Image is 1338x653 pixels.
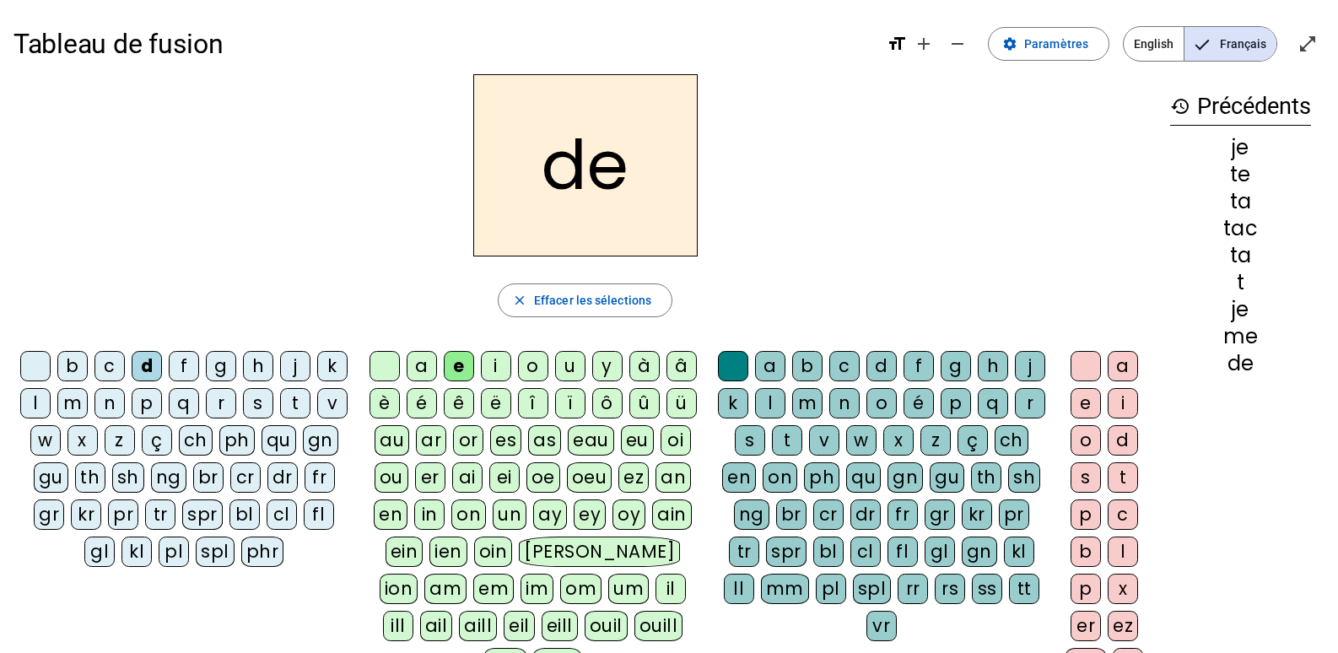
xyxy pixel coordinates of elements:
div: à [629,351,660,381]
div: ê [444,388,474,418]
div: é [904,388,934,418]
div: p [941,388,971,418]
div: sh [112,462,144,493]
div: ss [972,574,1002,604]
div: è [370,388,400,418]
div: oy [612,499,645,530]
div: t [1108,462,1138,493]
div: g [941,351,971,381]
div: rs [935,574,965,604]
button: Entrer en plein écran [1291,27,1325,61]
div: o [866,388,897,418]
div: r [206,388,236,418]
mat-button-toggle-group: Language selection [1123,26,1277,62]
div: b [1071,537,1101,567]
div: er [415,462,445,493]
div: in [414,499,445,530]
div: d [1108,425,1138,456]
div: ouill [634,611,682,641]
div: i [1108,388,1138,418]
mat-icon: remove [947,34,968,54]
div: on [451,499,486,530]
div: e [1071,388,1101,418]
div: kr [71,499,101,530]
div: me [1170,326,1311,347]
div: vr [866,611,897,641]
div: cr [230,462,261,493]
div: n [94,388,125,418]
div: j [280,351,310,381]
div: eu [621,425,654,456]
div: ch [995,425,1028,456]
div: gl [925,537,955,567]
div: s [243,388,273,418]
div: a [755,351,785,381]
div: z [105,425,135,456]
div: e [444,351,474,381]
div: [PERSON_NAME] [519,537,680,567]
div: pl [816,574,846,604]
div: l [1108,537,1138,567]
mat-icon: format_size [887,34,907,54]
div: x [1108,574,1138,604]
div: q [978,388,1008,418]
div: tr [729,537,759,567]
span: Français [1184,27,1276,61]
div: z [920,425,951,456]
div: pr [999,499,1029,530]
div: tt [1009,574,1039,604]
div: ll [724,574,754,604]
button: Diminuer la taille de la police [941,27,974,61]
div: k [718,388,748,418]
div: l [755,388,785,418]
div: ey [574,499,606,530]
div: en [722,462,756,493]
div: ain [652,499,692,530]
div: l [20,388,51,418]
div: th [971,462,1001,493]
div: oe [526,462,560,493]
button: Augmenter la taille de la police [907,27,941,61]
div: ph [804,462,839,493]
div: ph [219,425,255,456]
div: br [776,499,807,530]
div: fl [304,499,334,530]
div: aill [459,611,497,641]
div: j [1015,351,1045,381]
div: de [1170,353,1311,374]
div: ë [481,388,511,418]
div: ien [429,537,467,567]
div: s [1071,462,1101,493]
div: c [829,351,860,381]
div: x [883,425,914,456]
div: cr [813,499,844,530]
div: ei [489,462,520,493]
div: en [374,499,407,530]
div: spr [182,499,223,530]
div: br [193,462,224,493]
div: ez [1108,611,1138,641]
div: k [317,351,348,381]
div: v [317,388,348,418]
div: fl [888,537,918,567]
div: an [656,462,691,493]
div: tac [1170,219,1311,239]
div: m [792,388,823,418]
div: n [829,388,860,418]
span: English [1124,27,1184,61]
div: qu [262,425,296,456]
div: gu [930,462,964,493]
h3: Précédents [1170,88,1311,126]
div: ng [734,499,769,530]
div: ill [383,611,413,641]
h2: de [473,74,698,256]
div: t [772,425,802,456]
div: au [375,425,409,456]
div: je [1170,300,1311,320]
div: h [978,351,1008,381]
div: or [453,425,483,456]
div: gu [34,462,68,493]
div: ç [958,425,988,456]
div: ou [375,462,408,493]
div: m [57,388,88,418]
